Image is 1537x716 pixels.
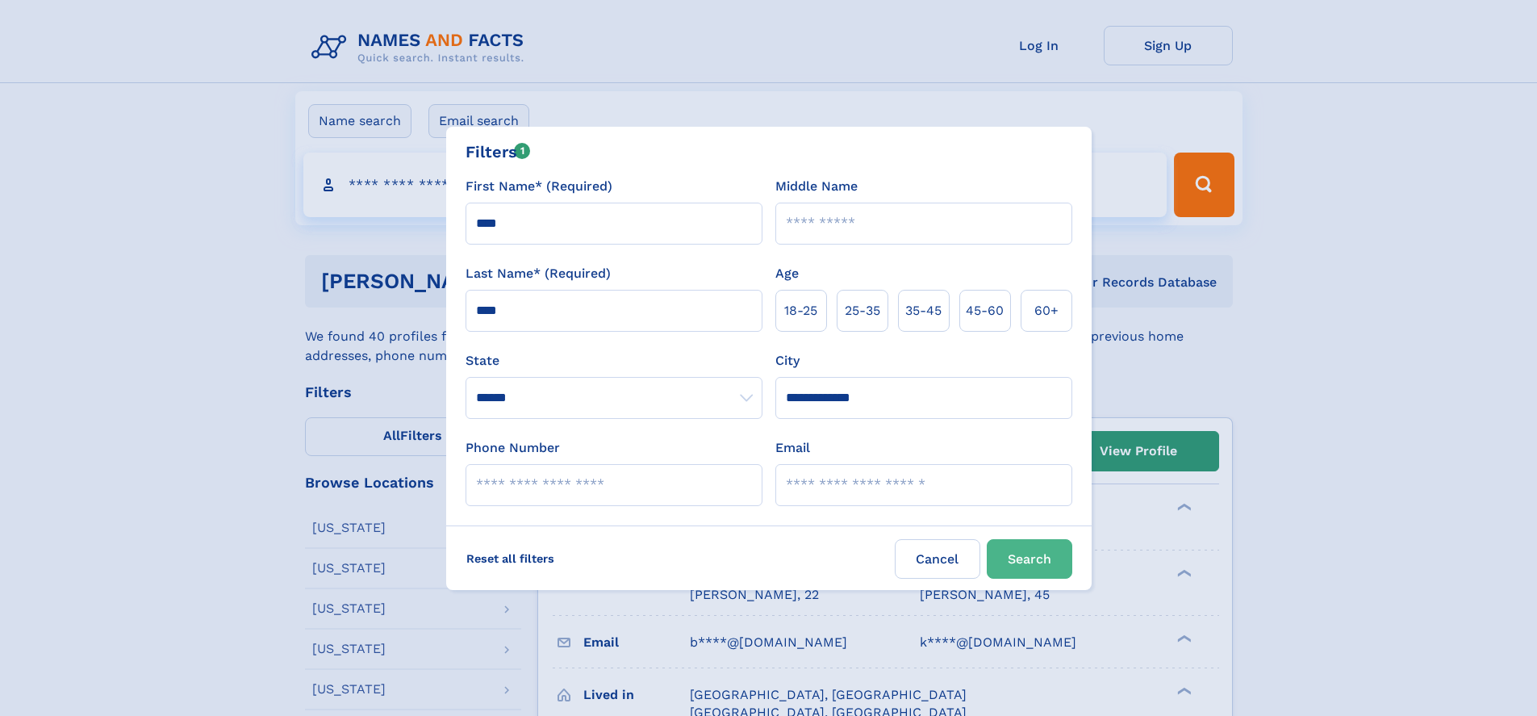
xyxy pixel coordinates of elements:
[466,438,560,458] label: Phone Number
[775,264,799,283] label: Age
[987,539,1072,579] button: Search
[775,351,800,371] label: City
[466,351,762,371] label: State
[845,301,880,320] span: 25‑35
[775,438,810,458] label: Email
[905,301,942,320] span: 35‑45
[466,140,531,164] div: Filters
[456,539,565,578] label: Reset all filters
[784,301,817,320] span: 18‑25
[895,539,980,579] label: Cancel
[1034,301,1059,320] span: 60+
[966,301,1004,320] span: 45‑60
[466,264,611,283] label: Last Name* (Required)
[775,177,858,196] label: Middle Name
[466,177,612,196] label: First Name* (Required)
